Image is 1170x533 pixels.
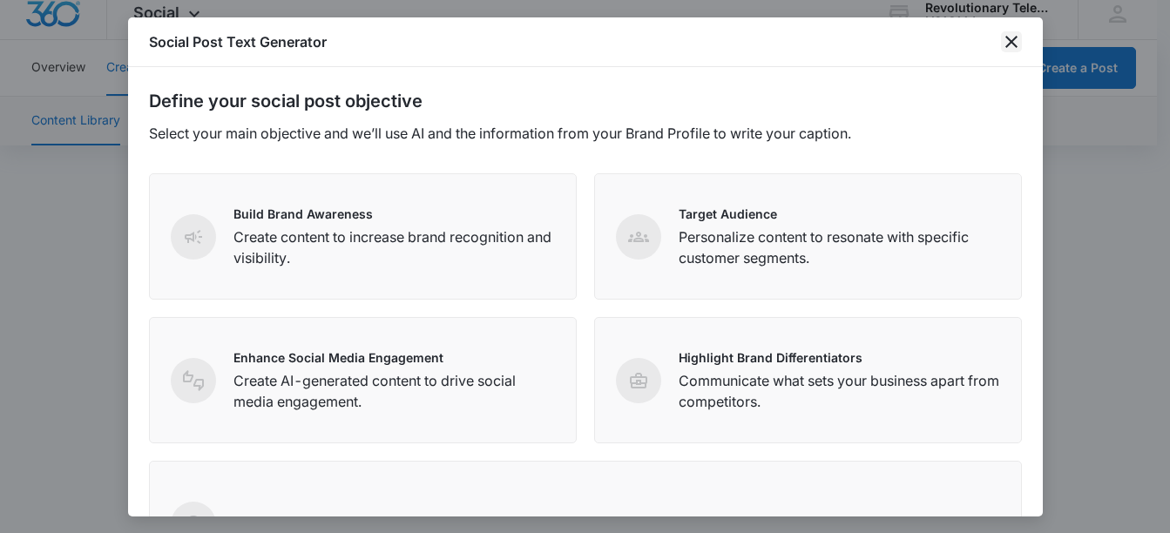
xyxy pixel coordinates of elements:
[233,513,281,531] p: Custom
[149,31,327,52] h1: Social Post Text Generator
[1001,31,1022,52] button: close
[679,370,1000,412] p: Communicate what sets your business apart from competitors.
[679,205,1000,223] p: Target Audience
[233,348,555,367] p: Enhance Social Media Engagement
[149,88,1022,114] h2: Define your social post objective
[233,370,555,412] p: Create AI-generated content to drive social media engagement.
[233,205,555,223] p: Build Brand Awareness
[233,226,555,268] p: Create content to increase brand recognition and visibility.
[679,348,1000,367] p: Highlight Brand Differentiators
[149,123,1022,144] p: Select your main objective and we’ll use AI and the information from your Brand Profile to write ...
[679,226,1000,268] p: Personalize content to resonate with specific customer segments.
